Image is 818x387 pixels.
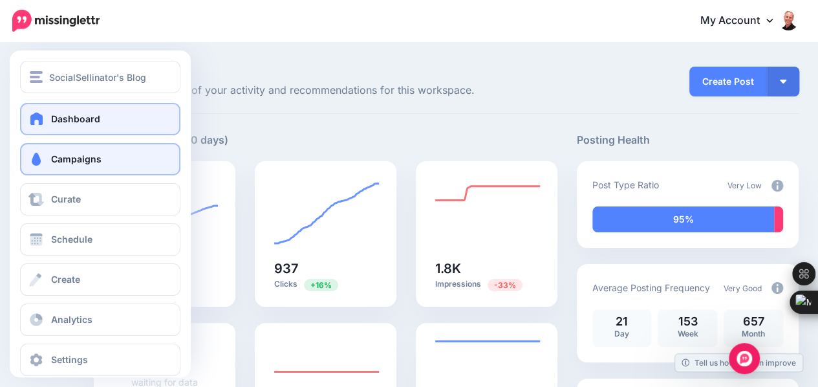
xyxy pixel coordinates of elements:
[675,354,802,371] a: Tell us how we can improve
[20,344,180,376] a: Settings
[592,280,710,295] p: Average Posting Frequency
[51,234,92,245] span: Schedule
[435,262,538,275] h5: 1.8K
[592,177,659,192] p: Post Type Ratio
[730,316,777,327] p: 657
[577,132,799,148] h5: Posting Health
[771,282,783,294] img: info-circle-grey.png
[51,113,100,124] span: Dashboard
[49,70,146,85] span: SocialSellinator's Blog
[274,278,377,291] p: Clicks
[689,67,767,96] a: Create Post
[742,329,765,338] span: Month
[771,180,783,192] img: info-circle-grey.png
[677,329,698,338] span: Week
[30,71,43,83] img: menu.png
[51,354,88,365] span: Settings
[727,181,762,190] span: Very Low
[94,82,557,99] span: Here's an overview of your activity and recommendations for this workspace.
[729,343,760,374] div: Open Intercom Messenger
[274,262,377,275] h5: 937
[488,279,522,291] span: Previous period: 2.69K
[51,193,81,205] span: Curate
[20,103,180,135] a: Dashboard
[51,314,92,325] span: Analytics
[51,274,80,285] span: Create
[20,61,180,93] button: SocialSellinator's Blog
[664,316,711,327] p: 153
[687,5,799,37] a: My Account
[724,283,762,293] span: Very Good
[780,80,786,83] img: arrow-down-white.png
[304,279,338,291] span: Previous period: 805
[20,304,180,336] a: Analytics
[614,329,629,338] span: Day
[774,206,783,232] div: 5% of your posts in the last 30 days have been from Curated content
[20,223,180,256] a: Schedule
[20,183,180,216] a: Curate
[435,278,538,291] p: Impressions
[592,206,774,232] div: 95% of your posts in the last 30 days have been from Drip Campaigns
[20,143,180,175] a: Campaigns
[20,263,180,296] a: Create
[599,316,645,327] p: 21
[12,10,100,32] img: Missinglettr
[51,153,102,164] span: Campaigns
